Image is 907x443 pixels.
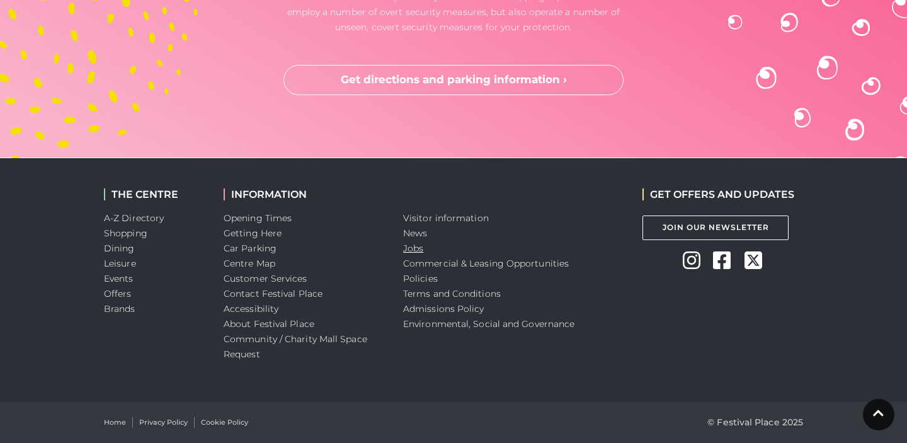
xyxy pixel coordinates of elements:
a: Join Our Newsletter [642,216,789,240]
a: Getting Here [224,227,282,239]
a: Events [104,273,134,284]
a: Community / Charity Mall Space Request [224,333,367,360]
a: About Festival Place [224,318,314,330]
a: Cookie Policy [201,417,248,428]
a: Offers [104,288,132,299]
a: Brands [104,303,135,314]
h2: GET OFFERS AND UPDATES [642,188,794,200]
a: A-Z Directory [104,212,164,224]
a: News [403,227,427,239]
a: Home [104,417,126,428]
a: Customer Services [224,273,307,284]
h2: THE CENTRE [104,188,205,200]
a: Visitor information [403,212,489,224]
a: Admissions Policy [403,303,484,314]
a: Policies [403,273,438,284]
a: Environmental, Social and Governance [403,318,574,330]
a: Opening Times [224,212,292,224]
h2: INFORMATION [224,188,384,200]
a: Accessibility [224,303,278,314]
a: Get directions and parking information › [283,65,624,95]
a: Car Parking [224,243,277,254]
a: Terms and Conditions [403,288,501,299]
a: Leisure [104,258,136,269]
a: Centre Map [224,258,275,269]
a: Commercial & Leasing Opportunities [403,258,569,269]
a: Contact Festival Place [224,288,322,299]
a: Dining [104,243,135,254]
a: Jobs [403,243,423,254]
a: Privacy Policy [139,417,188,428]
p: © Festival Place 2025 [707,415,803,430]
a: Shopping [104,227,147,239]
